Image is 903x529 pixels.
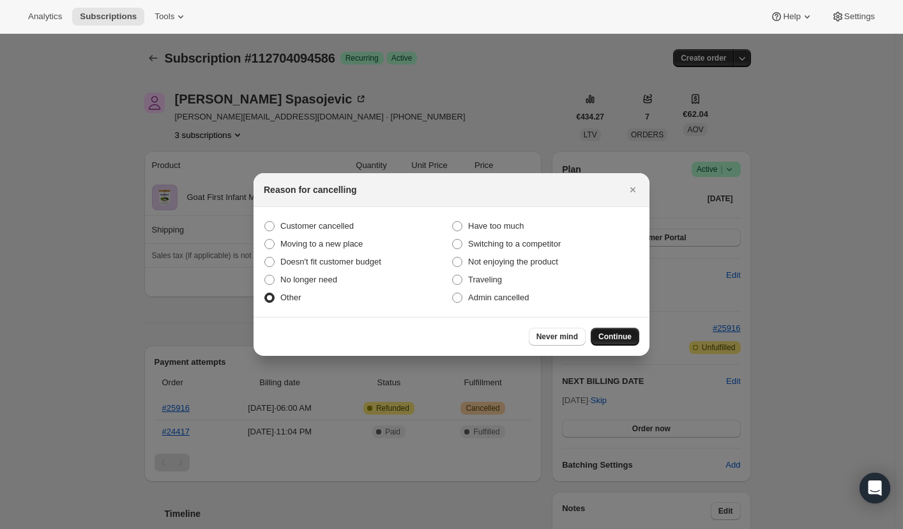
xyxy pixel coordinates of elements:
[468,257,558,266] span: Not enjoying the product
[763,8,821,26] button: Help
[80,11,137,22] span: Subscriptions
[468,293,529,302] span: Admin cancelled
[468,221,524,231] span: Have too much
[155,11,174,22] span: Tools
[280,275,337,284] span: No longer need
[783,11,800,22] span: Help
[72,8,144,26] button: Subscriptions
[280,257,381,266] span: Doesn't fit customer budget
[28,11,62,22] span: Analytics
[20,8,70,26] button: Analytics
[280,239,363,249] span: Moving to a new place
[844,11,875,22] span: Settings
[598,332,632,342] span: Continue
[536,332,578,342] span: Never mind
[280,293,301,302] span: Other
[529,328,586,346] button: Never mind
[468,275,502,284] span: Traveling
[591,328,639,346] button: Continue
[280,221,354,231] span: Customer cancelled
[824,8,883,26] button: Settings
[860,473,890,503] div: Open Intercom Messenger
[468,239,561,249] span: Switching to a competitor
[264,183,356,196] h2: Reason for cancelling
[624,181,642,199] button: Close
[147,8,195,26] button: Tools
